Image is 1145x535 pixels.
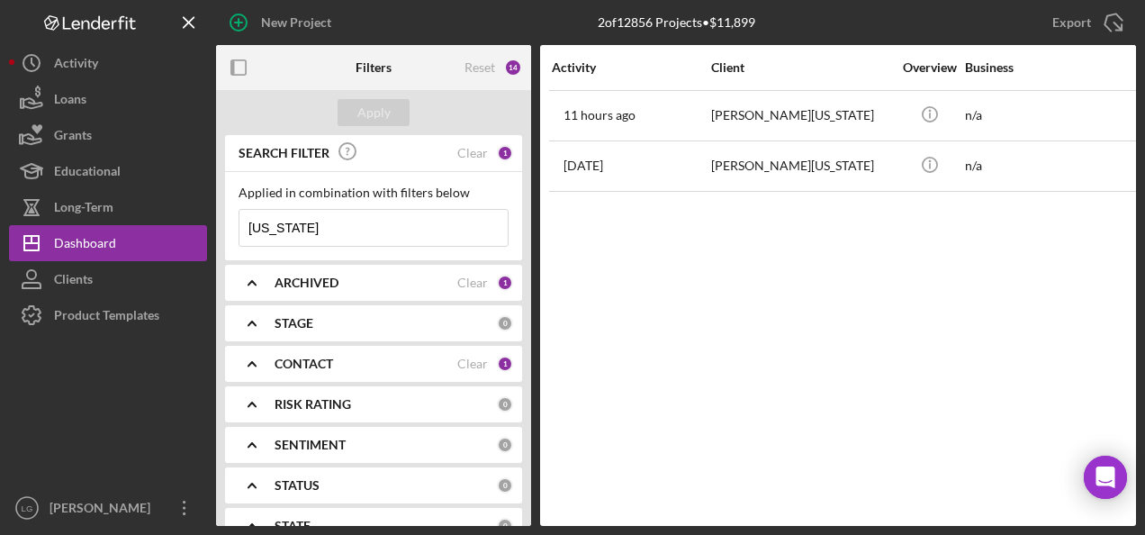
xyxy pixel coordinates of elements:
[275,397,351,412] b: RISK RATING
[497,477,513,494] div: 0
[552,60,709,75] div: Activity
[357,99,391,126] div: Apply
[9,117,207,153] button: Grants
[239,146,329,160] b: SEARCH FILTER
[896,60,963,75] div: Overview
[9,225,207,261] button: Dashboard
[497,315,513,331] div: 0
[563,108,636,122] time: 2025-08-13 02:53
[54,45,98,86] div: Activity
[711,142,891,190] div: [PERSON_NAME][US_STATE]
[54,225,116,266] div: Dashboard
[965,92,1145,140] div: n/a
[22,503,33,513] text: LG
[1084,456,1127,499] div: Open Intercom Messenger
[563,159,603,173] time: 2025-08-06 16:28
[457,276,488,290] div: Clear
[275,519,311,533] b: STATE
[464,60,495,75] div: Reset
[356,60,392,75] b: Filters
[54,189,113,230] div: Long-Term
[9,490,207,526] button: LG[PERSON_NAME]
[9,81,207,117] button: Loans
[216,5,349,41] button: New Project
[54,297,159,338] div: Product Templates
[239,186,509,200] div: Applied in combination with filters below
[504,59,522,77] div: 14
[275,357,333,371] b: CONTACT
[9,153,207,189] button: Educational
[54,117,92,158] div: Grants
[1052,5,1091,41] div: Export
[497,396,513,413] div: 0
[275,316,313,331] b: STAGE
[9,261,207,297] button: Clients
[54,153,121,194] div: Educational
[711,92,891,140] div: [PERSON_NAME][US_STATE]
[338,99,410,126] button: Apply
[711,60,891,75] div: Client
[261,5,331,41] div: New Project
[9,189,207,225] button: Long-Term
[457,146,488,160] div: Clear
[275,478,320,493] b: STATUS
[497,145,513,161] div: 1
[457,357,488,371] div: Clear
[45,490,162,530] div: [PERSON_NAME]
[497,518,513,534] div: 0
[497,275,513,291] div: 1
[965,60,1145,75] div: Business
[275,276,338,290] b: ARCHIVED
[1034,5,1136,41] button: Export
[497,437,513,453] div: 0
[9,45,207,81] button: Activity
[598,15,755,30] div: 2 of 12856 Projects • $11,899
[965,142,1145,190] div: n/a
[497,356,513,372] div: 1
[275,438,346,452] b: SENTIMENT
[9,297,207,333] button: Product Templates
[54,81,86,122] div: Loans
[54,261,93,302] div: Clients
